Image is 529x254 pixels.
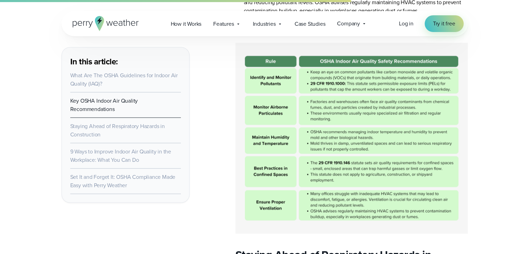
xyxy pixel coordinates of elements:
a: Set It and Forget It: OSHA Compliance Made Easy with Perry Weather [70,173,176,189]
h3: In this article: [70,56,181,67]
img: OSHA Indoor Air Quality Safety Recommendations [235,43,468,234]
span: Industries [253,20,276,28]
a: How it Works [165,17,208,31]
span: Case Studies [295,20,326,28]
a: 9 Ways to Improve Indoor Air Quality in the Workplace: What You Can Do [70,148,171,164]
a: What Are The OSHA Guidelines for Indoor Air Quality (IAQ)? [70,71,178,88]
a: Log in [399,19,414,28]
span: Features [213,20,234,28]
span: Company [337,19,360,28]
span: How it Works [171,20,202,28]
a: Key OSHA Indoor Air Quality Recommendations [70,97,138,113]
a: Try it free [425,15,464,32]
span: Try it free [433,19,455,28]
a: Staying Ahead of Respiratory Hazards in Construction [70,122,165,138]
span: Log in [399,19,414,27]
a: Case Studies [289,17,331,31]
